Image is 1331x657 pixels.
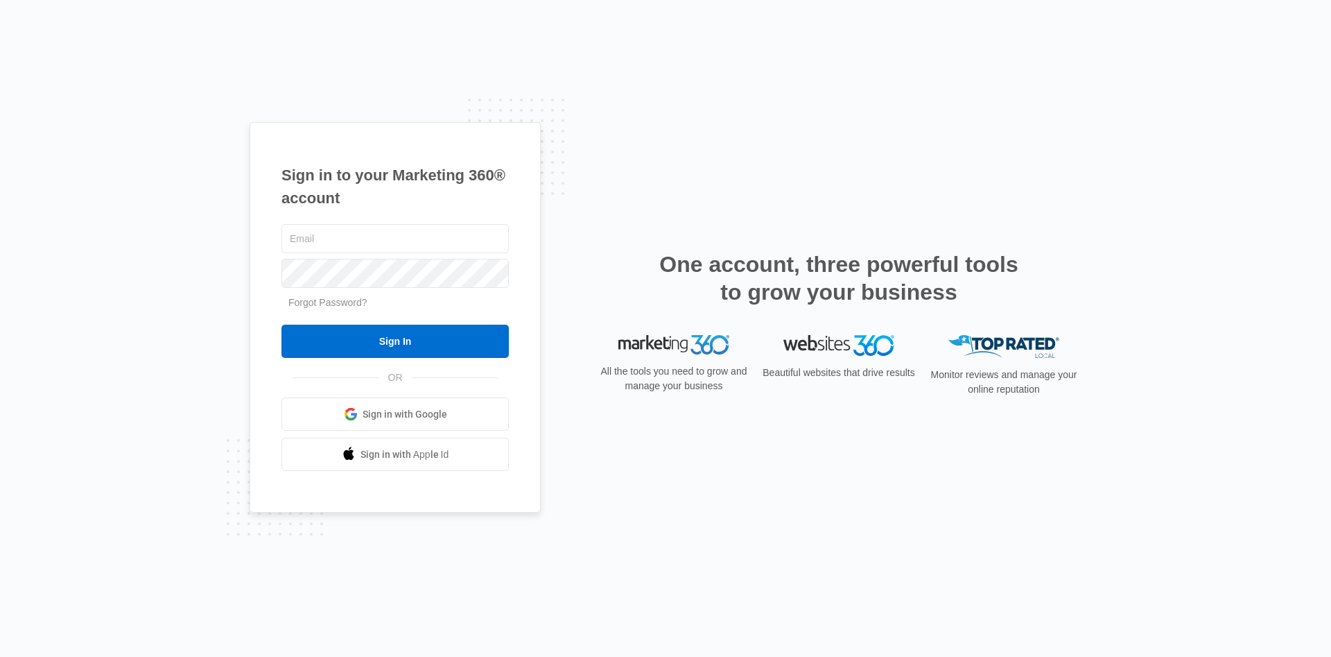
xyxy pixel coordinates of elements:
[379,370,412,385] span: OR
[363,407,447,422] span: Sign in with Google
[281,398,509,431] a: Sign in with Google
[288,297,367,308] a: Forgot Password?
[655,250,1023,306] h2: One account, three powerful tools to grow your business
[596,364,751,393] p: All the tools you need to grow and manage your business
[360,447,449,462] span: Sign in with Apple Id
[281,325,509,358] input: Sign In
[761,366,916,380] p: Beautiful websites that drive results
[281,224,509,253] input: Email
[783,335,894,355] img: Websites 360
[281,164,509,210] h1: Sign in to your Marketing 360® account
[618,335,729,355] img: Marketing 360
[926,368,1081,397] p: Monitor reviews and manage your online reputation
[948,335,1059,358] img: Top Rated Local
[281,438,509,471] a: Sign in with Apple Id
